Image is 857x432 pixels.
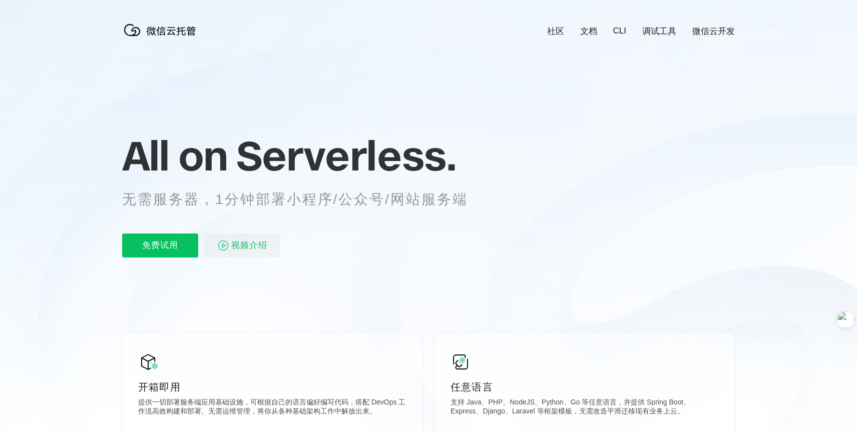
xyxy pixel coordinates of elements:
span: Serverless. [236,130,456,180]
a: 文档 [580,25,597,37]
a: CLI [613,26,626,36]
p: 任意语言 [451,380,719,394]
a: 调试工具 [642,25,676,37]
p: 免费试用 [122,233,198,257]
p: 开箱即用 [138,380,406,394]
a: 微信云开发 [692,25,735,37]
span: All on [122,130,227,180]
a: 社区 [547,25,564,37]
p: 无需服务器，1分钟部署小程序/公众号/网站服务端 [122,189,487,209]
img: video_play.svg [217,239,229,251]
a: 微信云托管 [122,33,202,41]
span: 视频介绍 [231,233,267,257]
p: 支持 Java、PHP、NodeJS、Python、Go 等任意语言，并提供 Spring Boot、Express、Django、Laravel 等框架模板，无需改造平滑迁移现有业务上云。 [451,398,719,418]
p: 提供一切部署服务端应用基础设施，可根据自己的语言偏好编写代码，搭配 DevOps 工作流高效构建和部署。无需运维管理，将你从各种基础架构工作中解放出来。 [138,398,406,418]
img: 微信云托管 [122,20,202,40]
